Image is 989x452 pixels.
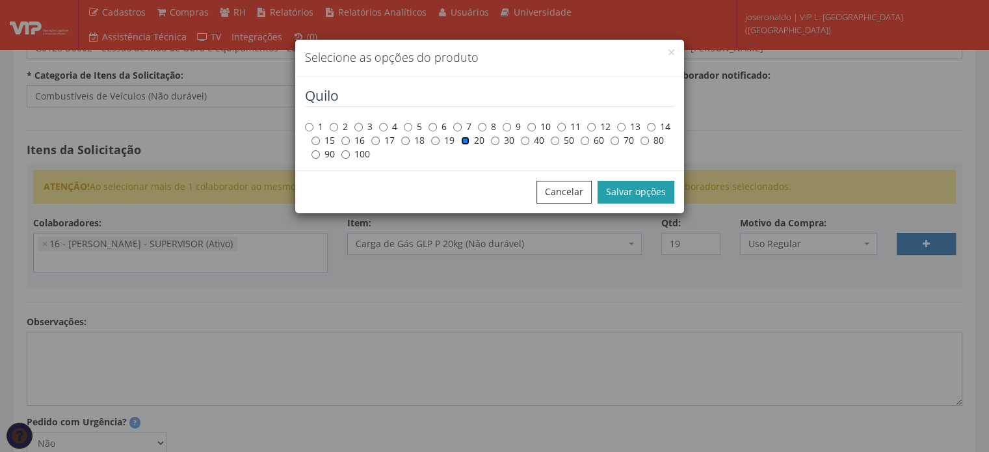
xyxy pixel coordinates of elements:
label: 90 [311,148,335,161]
button: Salvar opções [598,181,674,203]
label: 50 [551,134,574,147]
h4: Selecione as opções do produto [305,49,674,66]
label: 60 [581,134,604,147]
label: 2 [330,120,348,133]
label: 11 [557,120,581,133]
label: 30 [491,134,514,147]
label: 1 [305,120,323,133]
label: 40 [521,134,544,147]
label: 6 [429,120,447,133]
button: Cancelar [536,181,592,203]
label: 20 [461,134,484,147]
label: 8 [478,120,496,133]
label: 3 [354,120,373,133]
label: 18 [401,134,425,147]
label: 7 [453,120,471,133]
label: 12 [587,120,611,133]
label: 15 [311,134,335,147]
label: 9 [503,120,521,133]
label: 4 [379,120,397,133]
label: 16 [341,134,365,147]
legend: Quilo [305,86,674,107]
label: 70 [611,134,634,147]
label: 14 [647,120,670,133]
label: 17 [371,134,395,147]
label: 100 [341,148,370,161]
label: 19 [431,134,455,147]
label: 10 [527,120,551,133]
label: 5 [404,120,422,133]
label: 80 [640,134,664,147]
label: 13 [617,120,640,133]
